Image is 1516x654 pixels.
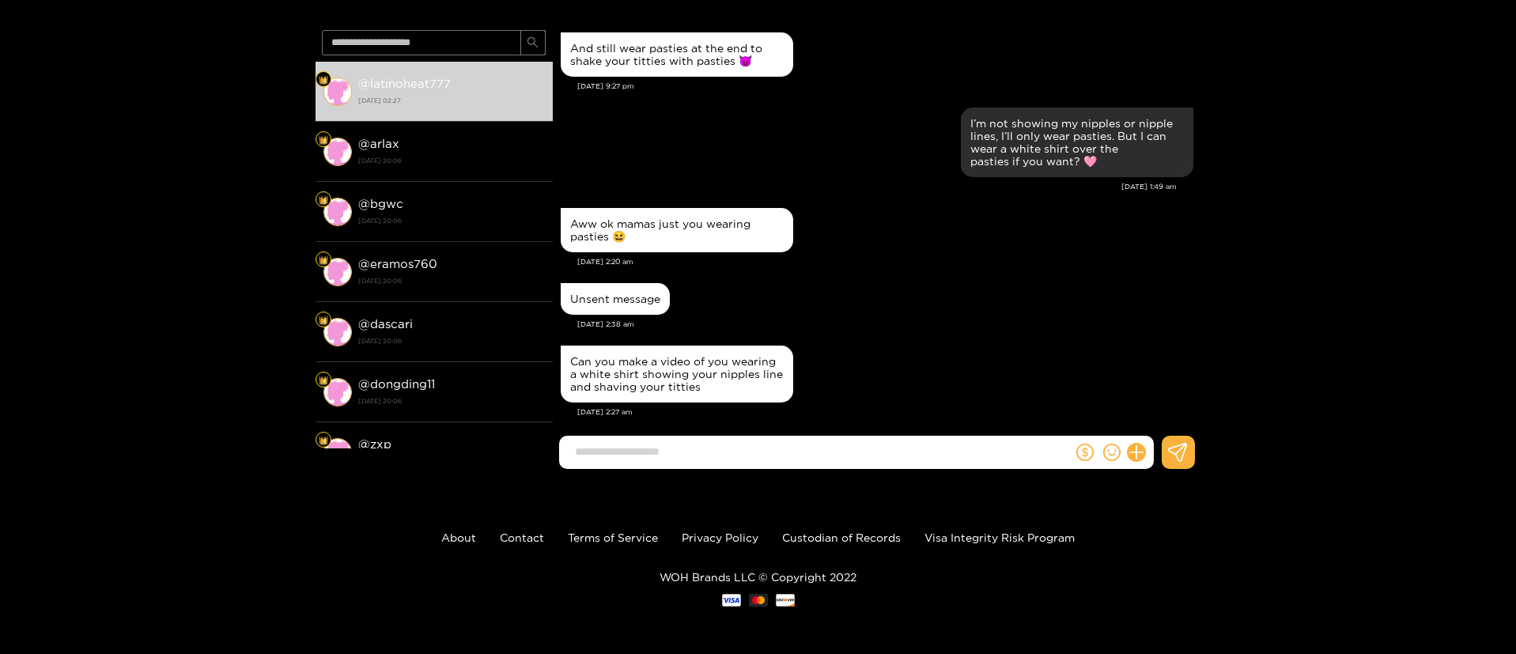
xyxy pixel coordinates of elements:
[570,355,784,393] div: Can you make a video of you wearing a white shirt showing your nipples line and shaving your titties
[561,208,793,252] div: Aug. 16, 2:20 am
[358,394,545,408] strong: [DATE] 20:06
[961,108,1193,177] div: Aug. 16, 1:49 am
[319,436,328,445] img: Fan Level
[577,319,1193,330] div: [DATE] 2:38 am
[500,531,544,543] a: Contact
[323,198,352,226] img: conversation
[323,138,352,166] img: conversation
[577,81,1193,92] div: [DATE] 9:27 pm
[1103,444,1121,461] span: smile
[358,77,451,90] strong: @ latinoheat777
[568,531,658,543] a: Terms of Service
[570,217,784,243] div: Aww ok mamas just you wearing pasties 😆
[319,75,328,85] img: Fan Level
[561,32,793,77] div: Aug. 15, 9:27 pm
[358,334,545,348] strong: [DATE] 20:06
[319,135,328,145] img: Fan Level
[358,153,545,168] strong: [DATE] 20:06
[577,256,1193,267] div: [DATE] 2:20 am
[323,258,352,286] img: conversation
[319,255,328,265] img: Fan Level
[1073,440,1097,464] button: dollar
[358,437,391,451] strong: @ zxp
[570,42,784,67] div: And still wear pasties at the end to shake your titties with pasties 😈
[358,197,403,210] strong: @ bgwc
[570,293,660,305] div: Unsent message
[441,531,476,543] a: About
[577,406,1193,418] div: [DATE] 2:27 am
[319,316,328,325] img: Fan Level
[782,531,901,543] a: Custodian of Records
[970,117,1184,168] div: I’m not showing my nipples or nipple lines, I’ll only wear pasties. But I can wear a white shirt ...
[323,318,352,346] img: conversation
[520,30,546,55] button: search
[319,376,328,385] img: Fan Level
[323,438,352,467] img: conversation
[561,181,1177,192] div: [DATE] 1:49 am
[358,377,435,391] strong: @ dongding11
[358,93,545,108] strong: [DATE] 02:27
[319,195,328,205] img: Fan Level
[358,257,437,270] strong: @ eramos760
[682,531,758,543] a: Privacy Policy
[323,77,352,106] img: conversation
[323,378,352,406] img: conversation
[358,214,545,228] strong: [DATE] 20:06
[1076,444,1094,461] span: dollar
[561,346,793,403] div: Aug. 16, 2:27 am
[358,137,399,150] strong: @ arlax
[358,317,413,331] strong: @ dascari
[924,531,1075,543] a: Visa Integrity Risk Program
[527,36,539,50] span: search
[358,274,545,288] strong: [DATE] 20:06
[561,283,670,315] div: Aug. 16, 2:38 am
